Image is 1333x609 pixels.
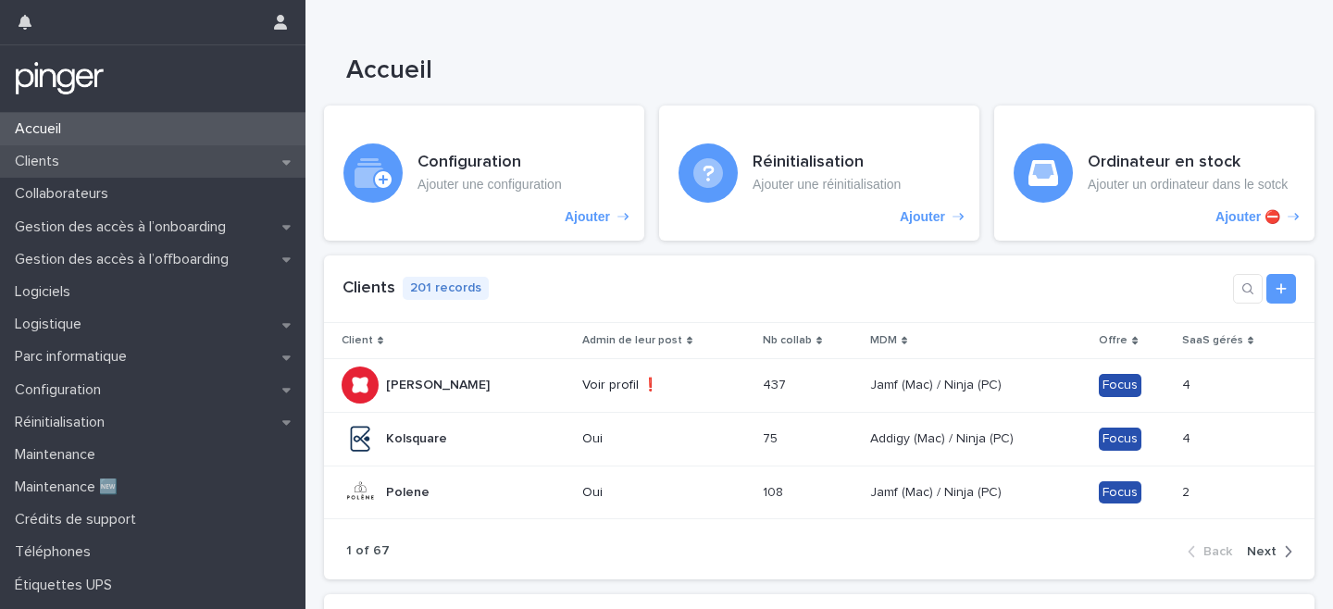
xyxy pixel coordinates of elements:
h3: Configuration [417,153,562,173]
p: Téléphones [7,543,106,561]
p: Ajouter ⛔️ [1215,209,1280,225]
p: Oui [582,485,737,501]
p: Offre [1099,330,1127,351]
div: Focus [1099,374,1141,397]
p: 1 of 67 [346,543,390,559]
p: Jamf (Mac) / Ninja (PC) [870,374,1005,393]
h3: Réinitialisation [753,153,901,173]
p: Gestion des accès à l’onboarding [7,218,241,236]
img: mTgBEunGTSyRkCgitkcU [15,60,105,97]
p: Voir profil ❗ [582,378,737,393]
span: Next [1247,545,1277,558]
p: 108 [763,481,787,501]
p: Logistique [7,316,96,333]
p: Accueil [7,120,76,138]
p: Collaborateurs [7,185,123,203]
p: Étiquettes UPS [7,577,127,594]
h3: Ordinateur en stock [1088,153,1288,173]
p: Admin de leur post [582,330,682,351]
p: Kolsquare [386,428,451,447]
a: Ajouter ⛔️ [994,106,1314,241]
tr: PolenePolene Oui108108 Jamf (Mac) / Ninja (PC)Jamf (Mac) / Ninja (PC) Focus22 [324,466,1314,519]
p: Maintenance [7,446,110,464]
a: Add new record [1266,274,1296,304]
p: Gestion des accès à l’offboarding [7,251,243,268]
p: 437 [763,374,790,393]
p: Ajouter [900,209,945,225]
p: Ajouter un ordinateur dans le sotck [1088,177,1288,193]
span: Back [1203,545,1232,558]
button: Back [1188,543,1240,560]
p: Nb collab [763,330,812,351]
a: Ajouter [659,106,979,241]
a: Ajouter [324,106,644,241]
p: 4 [1182,428,1194,447]
p: 75 [763,428,781,447]
p: Logiciels [7,283,85,301]
div: Focus [1099,481,1141,504]
p: 2 [1182,481,1193,501]
p: Ajouter [565,209,610,225]
p: Parc informatique [7,348,142,366]
p: 4 [1182,374,1194,393]
p: Clients [7,153,74,170]
p: Réinitialisation [7,414,119,431]
p: Addigy (Mac) / Ninja (PC) [870,428,1017,447]
tr: KolsquareKolsquare Oui7575 Addigy (Mac) / Ninja (PC)Addigy (Mac) / Ninja (PC) Focus44 [324,412,1314,466]
button: Next [1240,543,1292,560]
p: Ajouter une réinitialisation [753,177,901,193]
p: Maintenance 🆕 [7,478,132,496]
tr: [PERSON_NAME][PERSON_NAME] Voir profil ❗437437 Jamf (Mac) / Ninja (PC)Jamf (Mac) / Ninja (PC) Foc... [324,358,1314,412]
p: SaaS gérés [1182,330,1243,351]
p: 201 records [403,277,489,300]
p: Ajouter une configuration [417,177,562,193]
a: Clients [343,280,395,296]
p: Oui [582,431,737,447]
p: Jamf (Mac) / Ninja (PC) [870,481,1005,501]
p: Crédits de support [7,511,151,528]
p: Configuration [7,381,116,399]
h1: Accueil [346,56,1248,87]
p: Client [342,330,373,351]
div: Focus [1099,428,1141,451]
p: MDM [870,330,897,351]
p: [PERSON_NAME] [386,374,493,393]
p: Polene [386,481,433,501]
